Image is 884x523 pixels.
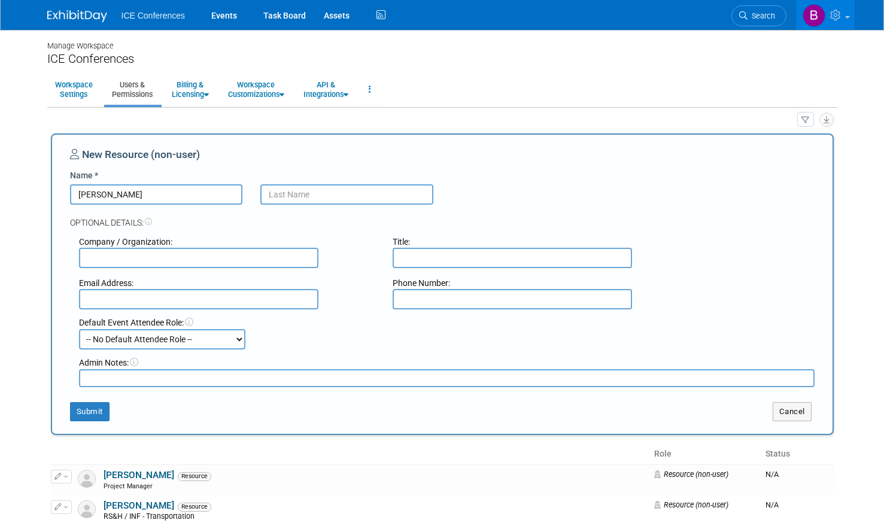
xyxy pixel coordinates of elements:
img: Brandi Allegood [803,4,825,27]
input: First Name [70,184,243,205]
span: N/A [765,500,779,509]
div: New Resource (non-user) [70,147,815,169]
a: Billing &Licensing [164,75,217,104]
span: RS&H / INF - Transportation [104,512,198,521]
th: Role [649,444,761,464]
img: Resource [78,470,96,488]
button: Cancel [773,402,812,421]
button: Submit [70,402,110,421]
span: Project Manager [104,482,153,490]
a: Users &Permissions [104,75,160,104]
div: Admin Notes: [79,357,815,369]
a: Search [731,5,786,26]
span: Resource (non-user) [654,470,728,479]
span: Search [748,11,775,20]
a: WorkspaceCustomizations [220,75,292,104]
span: Resource (non-user) [654,500,728,509]
span: ICE Conferences [121,11,186,20]
input: Last Name [260,184,433,205]
div: ICE Conferences [47,51,837,66]
a: [PERSON_NAME] [104,470,174,481]
img: Resource [78,500,96,518]
a: API &Integrations [296,75,356,104]
span: N/A [765,470,779,479]
div: Default Event Attendee Role: [79,317,815,329]
div: Title: [393,236,689,248]
div: Company / Organization: [79,236,375,248]
div: Phone Number: [393,277,689,289]
span: Resource [178,472,211,481]
div: Optional Details: [70,205,815,229]
a: WorkspaceSettings [47,75,101,104]
label: Name * [70,169,98,181]
img: ExhibitDay [47,10,107,22]
a: [PERSON_NAME] [104,500,174,511]
span: Resource [178,503,211,511]
div: Email Address: [79,277,375,289]
th: Status [761,444,834,464]
div: Manage Workspace [47,30,837,51]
